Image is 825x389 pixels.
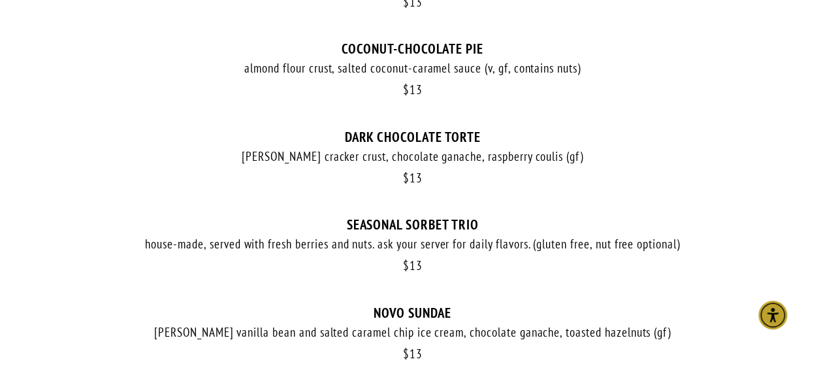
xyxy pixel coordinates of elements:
div: DARK CHOCOLATE TORTE [65,129,760,145]
span: $ [403,346,410,362]
div: 13 [65,258,760,273]
span: $ [403,82,410,97]
div: almond flour crust, salted coconut-caramel sauce (v, gf, contains nuts) [65,60,760,76]
div: Accessibility Menu [758,301,787,330]
span: $ [403,170,410,186]
div: NOVO SUNDAE [65,305,760,321]
div: [PERSON_NAME] vanilla bean and salted caramel chip ice cream, chocolate ganache, toasted hazelnut... [65,324,760,341]
span: $ [403,258,410,273]
div: house-made, served with fresh berries and nuts. ask your server for daily flavors. (gluten free, ... [65,236,760,252]
div: [PERSON_NAME] cracker crust, chocolate ganache, raspberry coulis (gf) [65,148,760,165]
div: COCONUT-CHOCOLATE PIE [65,41,760,57]
div: 13 [65,171,760,186]
div: SEASONAL SORBET TRIO [65,216,760,233]
div: 13 [65,82,760,97]
div: 13 [65,347,760,362]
